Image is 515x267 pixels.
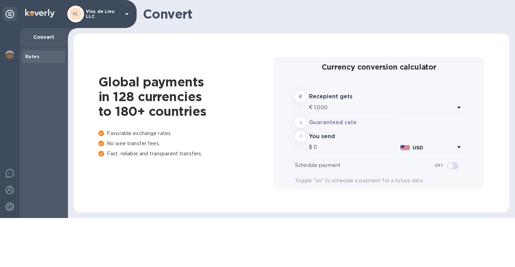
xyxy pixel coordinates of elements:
[3,7,17,21] div: Unpin categories
[98,150,274,157] p: Fast, reliable and transparent transfers.
[25,34,62,41] p: Convert
[309,102,314,113] div: €
[435,163,443,168] b: Off
[86,9,121,19] p: Vins de Lieu LLC
[25,54,39,59] b: Rates
[314,142,398,153] input: Amount
[295,162,435,169] p: Schedule payment
[314,102,398,113] input: Amount
[295,177,463,184] p: Toggle "on" to schedule a payment for a future date.
[295,117,306,128] div: x
[98,130,274,137] p: Favorable exchange rates.
[309,133,377,140] h3: You send
[143,7,504,21] h1: Convert
[98,75,274,119] h1: Global payments in 128 currencies to 180+ countries
[309,119,377,126] h3: Guaranteed rate
[73,11,79,16] b: VL
[299,94,302,99] strong: €
[309,93,377,100] h3: Recepient gets
[98,140,274,147] p: No wire transfer fees.
[295,63,463,71] h2: Currency conversion calculator
[309,142,314,153] div: $
[25,9,55,17] img: Logo
[295,131,306,142] div: =
[400,145,410,150] img: USD
[413,145,423,150] b: USD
